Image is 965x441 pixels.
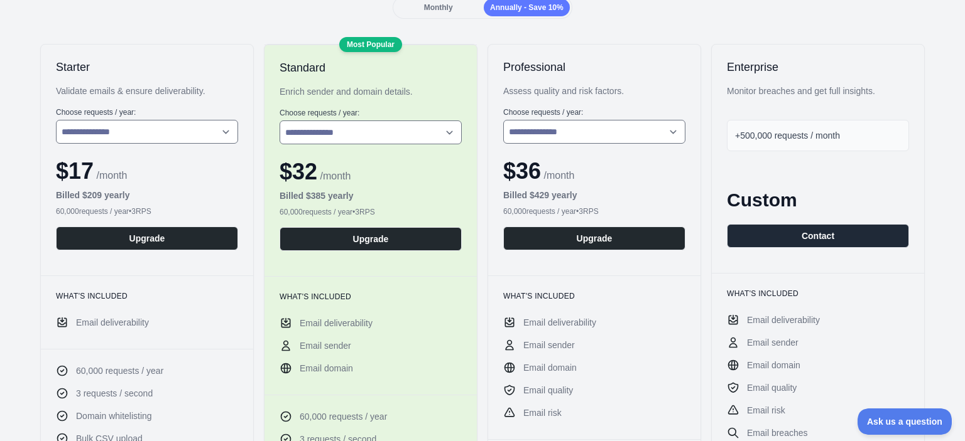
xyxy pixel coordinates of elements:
[503,206,685,216] div: 60,000 requests / year • 3 RPS
[858,408,952,435] iframe: Toggle Customer Support
[727,189,797,210] span: Custom
[280,227,462,251] button: Upgrade
[727,224,909,248] button: Contact
[280,207,462,217] div: 60,000 requests / year • 3 RPS
[503,226,685,250] button: Upgrade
